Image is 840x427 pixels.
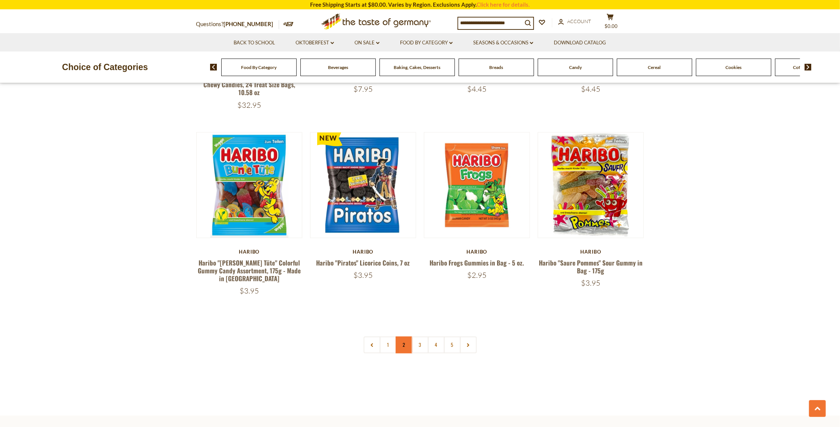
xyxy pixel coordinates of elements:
[489,65,503,70] a: Breads
[198,258,301,283] a: Haribo "[PERSON_NAME] Tüte" Colorful Gummy Candy Assortment, 175g - Made in [GEOGRAPHIC_DATA]
[328,65,348,70] a: Beverages
[805,64,812,70] img: next arrow
[725,65,741,70] a: Cookies
[353,84,373,94] span: $7.95
[568,18,591,24] span: Account
[353,270,373,280] span: $3.95
[539,258,643,275] a: Haribo "Saure Pommes" Sour Gummy in Bag - 175g
[424,132,530,238] img: Haribo
[316,258,410,267] a: Haribo "Piratos" Licorice Coins, 7 oz
[310,132,416,238] img: Haribo
[296,39,334,47] a: Oktoberfest
[400,39,453,47] a: Food By Category
[424,249,530,255] div: Haribo
[412,336,428,353] a: 3
[234,39,275,47] a: Back to School
[430,258,524,267] a: Haribo Frogs Gummies in Bag - 5 oz.
[581,84,600,94] span: $4.45
[581,278,600,288] span: $3.95
[355,39,380,47] a: On Sale
[538,132,644,238] img: Haribo
[210,64,217,70] img: previous arrow
[380,336,396,353] a: 1
[241,65,277,70] a: Food By Category
[196,19,279,29] p: Questions?
[444,336,460,353] a: 5
[793,65,832,70] a: Coffee, Cocoa & Tea
[605,23,618,29] span: $0.00
[197,132,302,238] img: Haribo
[648,65,661,70] a: Cereal
[467,84,487,94] span: $4.45
[224,21,274,27] a: [PHONE_NUMBER]
[394,65,440,70] a: Baking, Cakes, Desserts
[428,336,444,353] a: 4
[310,249,416,255] div: Haribo
[599,13,622,32] button: $0.00
[538,249,644,255] div: Haribo
[477,1,530,8] a: Click here for details.
[240,286,259,295] span: $3.95
[467,270,487,280] span: $2.95
[396,336,412,353] a: 2
[237,100,261,110] span: $32.95
[473,39,533,47] a: Seasons & Occasions
[196,249,303,255] div: Haribo
[569,65,582,70] a: Candy
[554,39,606,47] a: Download Catalog
[558,18,591,26] a: Account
